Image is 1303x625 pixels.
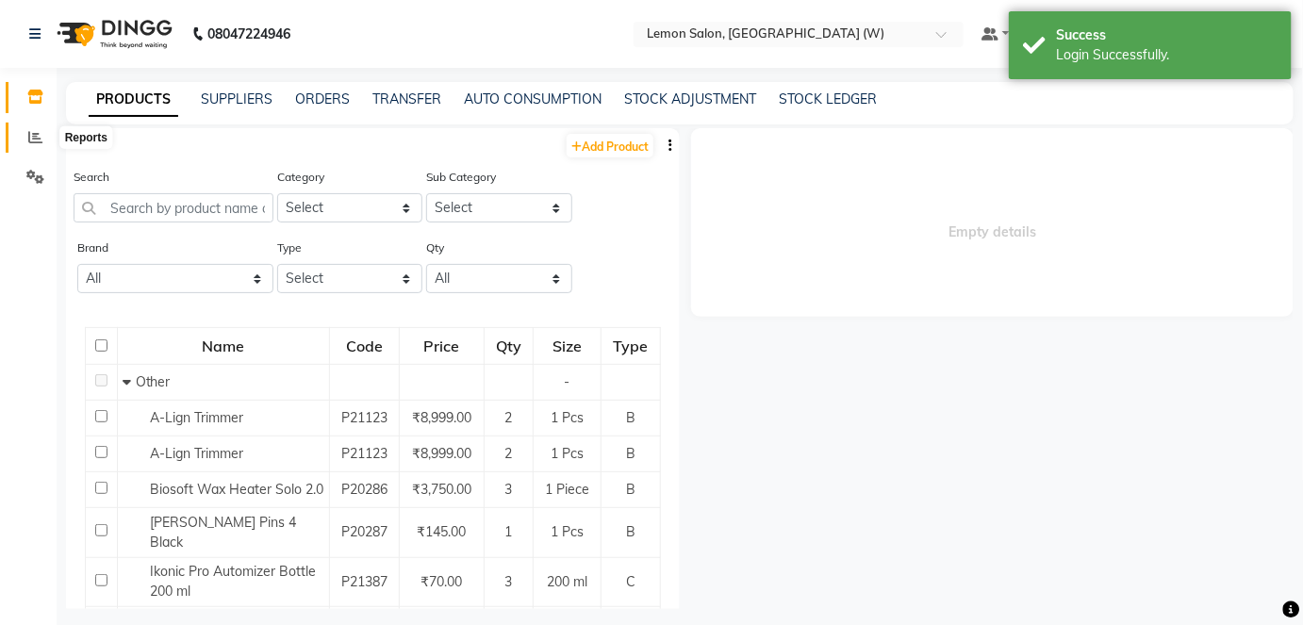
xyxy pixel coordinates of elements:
span: 1 Pcs [551,523,584,540]
span: 1 Piece [545,481,589,498]
a: ORDERS [295,90,350,107]
span: 1 [505,523,513,540]
div: Qty [486,329,532,363]
label: Search [74,169,109,186]
span: 3 [505,481,513,498]
div: Code [331,329,398,363]
input: Search by product name or code [74,193,273,222]
div: Name [119,329,328,363]
span: Biosoft Wax Heater Solo 2.0 [151,481,324,498]
span: [PERSON_NAME] Pins 4 Black [151,514,297,551]
label: Category [277,169,324,186]
span: P21387 [341,573,388,590]
span: 2 [505,445,513,462]
span: P20286 [341,481,388,498]
span: Collapse Row [123,373,136,390]
div: Success [1056,25,1278,45]
span: Empty details [691,128,1294,317]
span: ₹8,999.00 [412,445,471,462]
span: ₹3,750.00 [412,481,471,498]
a: PRODUCTS [89,83,178,117]
span: Ikonic Pro Automizer Bottle 200 ml [151,563,317,600]
a: STOCK LEDGER [779,90,877,107]
span: ₹145.00 [418,523,467,540]
span: B [626,445,635,462]
span: ₹70.00 [421,573,463,590]
a: AUTO CONSUMPTION [464,90,602,107]
span: B [626,409,635,426]
span: 3 [505,573,513,590]
div: Price [401,329,483,363]
span: A-Lign Trimmer [151,445,244,462]
div: Type [602,329,659,363]
span: - [564,373,569,390]
span: ₹8,999.00 [412,409,471,426]
span: P21123 [341,445,388,462]
a: TRANSFER [372,90,441,107]
label: Brand [77,239,108,256]
label: Qty [426,239,444,256]
span: 200 ml [547,573,587,590]
span: A-Lign Trimmer [151,409,244,426]
label: Type [277,239,302,256]
a: Add Product [567,134,653,157]
b: 08047224946 [207,8,290,60]
span: Other [136,373,171,390]
label: Sub Category [426,169,496,186]
div: Size [535,329,600,363]
div: Login Successfully. [1056,45,1278,65]
span: 2 [505,409,513,426]
span: B [626,523,635,540]
span: B [626,481,635,498]
a: STOCK ADJUSTMENT [624,90,756,107]
img: logo [48,8,177,60]
div: Reports [60,126,112,149]
span: C [626,573,635,590]
a: SUPPLIERS [201,90,272,107]
span: P21123 [341,409,388,426]
span: 1 Pcs [551,409,584,426]
span: 1 Pcs [551,445,584,462]
span: P20287 [341,523,388,540]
